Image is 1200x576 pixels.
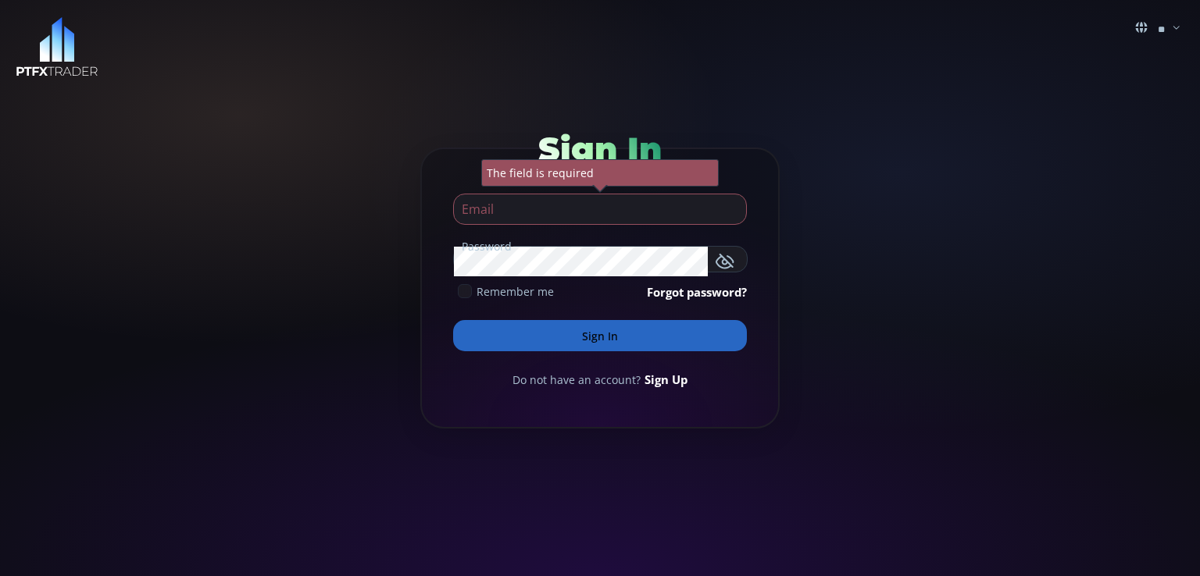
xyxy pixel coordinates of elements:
div: Do not have an account? [453,371,747,388]
img: LOGO [16,17,98,77]
a: Sign Up [645,371,687,388]
span: Sign In [538,129,662,169]
span: Remember me [477,283,554,300]
a: Forgot password? [647,283,747,300]
button: Sign In [453,320,747,351]
div: The field is required [481,159,719,187]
